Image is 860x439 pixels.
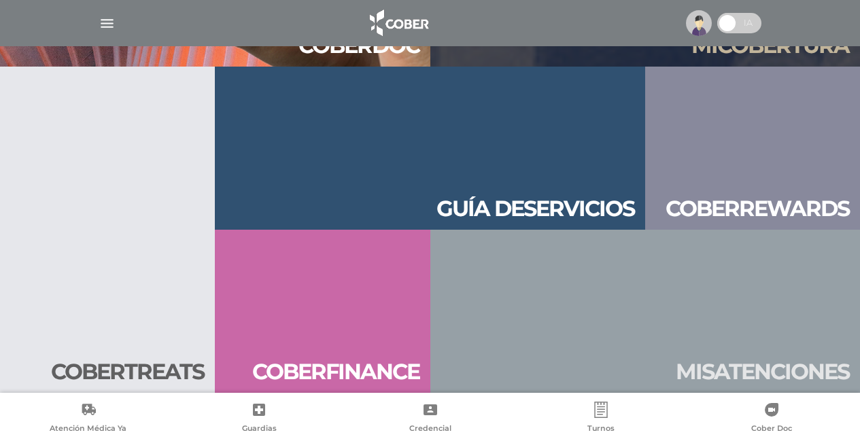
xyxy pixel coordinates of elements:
[436,196,634,222] h2: Guía de servicios
[676,359,849,385] h2: Mis aten ciones
[362,7,434,39] img: logo_cober_home-white.png
[215,230,430,393] a: Coberfinance
[686,10,712,36] img: profile-placeholder.svg
[587,423,615,436] span: Turnos
[751,423,792,436] span: Cober Doc
[409,423,451,436] span: Credencial
[687,402,857,436] a: Cober Doc
[50,423,126,436] span: Atención Médica Ya
[645,67,860,230] a: Coberrewards
[666,196,849,222] h2: Cober rewa rds
[99,15,116,32] img: Cober_menu-lines-white.svg
[3,402,173,436] a: Atención Médica Ya
[51,359,204,385] h2: Cober treats
[215,67,645,230] a: Guía deservicios
[173,402,344,436] a: Guardias
[252,359,419,385] h2: Cober finan ce
[345,402,515,436] a: Credencial
[515,402,686,436] a: Turnos
[242,423,277,436] span: Guardias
